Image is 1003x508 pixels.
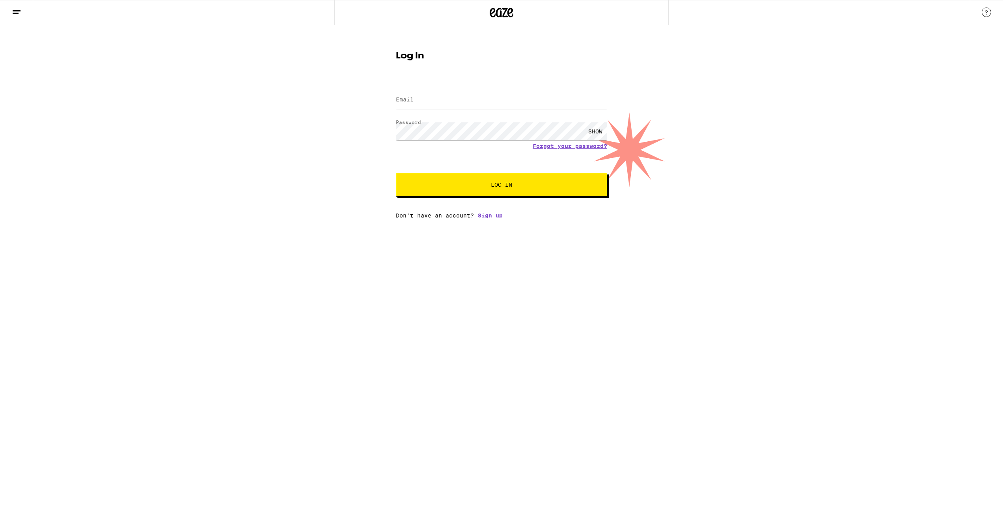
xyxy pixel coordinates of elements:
[533,143,607,149] a: Forgot your password?
[396,173,607,197] button: Log In
[396,120,421,125] label: Password
[396,51,607,61] h1: Log In
[396,212,607,219] div: Don't have an account?
[584,122,607,140] div: SHOW
[478,212,503,219] a: Sign up
[491,182,512,187] span: Log In
[396,91,607,109] input: Email
[396,96,414,103] label: Email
